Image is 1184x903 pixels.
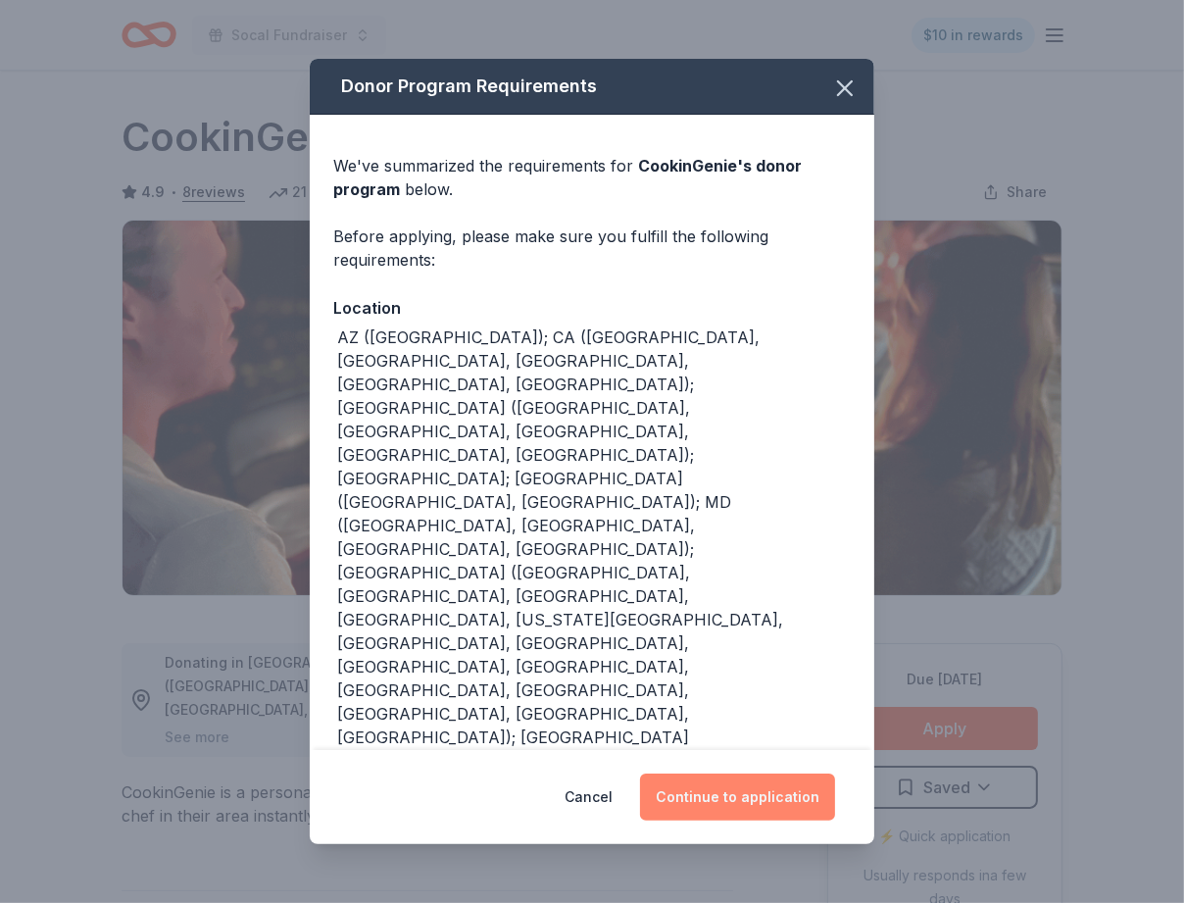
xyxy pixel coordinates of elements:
div: We've summarized the requirements for below. [333,154,851,201]
button: Cancel [565,774,613,821]
button: Continue to application [640,774,835,821]
div: Donor Program Requirements [310,59,874,115]
div: Location [333,295,851,321]
div: Before applying, please make sure you fulfill the following requirements: [333,225,851,272]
